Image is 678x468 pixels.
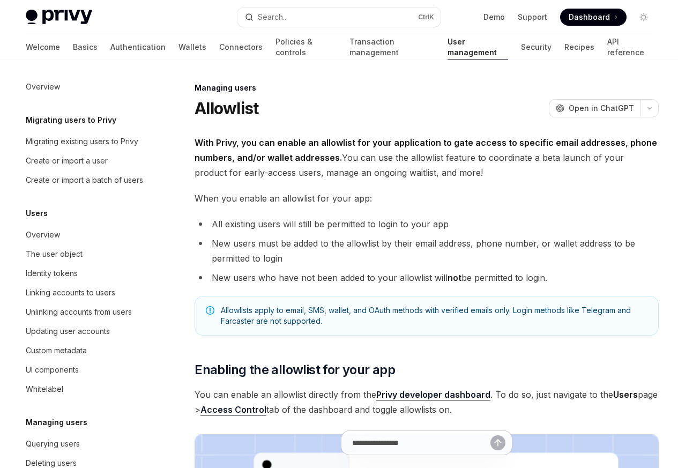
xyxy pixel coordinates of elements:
[195,191,659,206] span: When you enable an allowlist for your app:
[178,34,206,60] a: Wallets
[26,248,83,261] div: The user object
[17,341,154,360] a: Custom metadata
[349,34,434,60] a: Transaction management
[549,99,640,117] button: Open in ChatGPT
[26,80,60,93] div: Overview
[352,431,490,455] input: Ask a question...
[26,344,87,357] div: Custom metadata
[521,34,552,60] a: Security
[26,325,110,338] div: Updating user accounts
[26,286,115,299] div: Linking accounts to users
[569,103,634,114] span: Open in ChatGPT
[200,404,266,415] a: Access Control
[26,174,143,187] div: Create or import a batch of users
[17,360,154,380] a: UI components
[26,306,132,318] div: Unlinking accounts from users
[17,225,154,244] a: Overview
[195,137,657,163] strong: With Privy, you can enable an allowlist for your application to gate access to specific email add...
[206,306,214,315] svg: Note
[26,228,60,241] div: Overview
[17,151,154,170] a: Create or import a user
[195,217,659,232] li: All existing users will still be permitted to login to your app
[26,363,79,376] div: UI components
[17,264,154,283] a: Identity tokens
[490,435,505,450] button: Send message
[26,416,87,429] h5: Managing users
[275,34,337,60] a: Policies & controls
[17,170,154,190] a: Create or import a batch of users
[110,34,166,60] a: Authentication
[17,283,154,302] a: Linking accounts to users
[17,244,154,264] a: The user object
[418,13,434,21] span: Ctrl K
[195,83,659,93] div: Managing users
[26,437,80,450] div: Querying users
[195,270,659,285] li: New users who have not been added to your allowlist will be permitted to login.
[258,11,288,24] div: Search...
[26,135,138,148] div: Migrating existing users to Privy
[26,10,92,25] img: light logo
[219,34,263,60] a: Connectors
[26,154,108,167] div: Create or import a user
[195,361,395,378] span: Enabling the allowlist for your app
[17,77,154,96] a: Overview
[26,34,60,60] a: Welcome
[518,12,547,23] a: Support
[607,34,652,60] a: API reference
[195,99,258,118] h1: Allowlist
[564,34,594,60] a: Recipes
[569,12,610,23] span: Dashboard
[195,387,659,417] span: You can enable an allowlist directly from the . To do so, just navigate to the page > tab of the ...
[17,302,154,322] a: Unlinking accounts from users
[560,9,627,26] a: Dashboard
[73,34,98,60] a: Basics
[17,322,154,341] a: Updating user accounts
[376,389,490,400] a: Privy developer dashboard
[448,272,461,283] strong: not
[448,34,509,60] a: User management
[26,114,116,127] h5: Migrating users to Privy
[237,8,441,27] button: Open search
[26,207,48,220] h5: Users
[26,267,78,280] div: Identity tokens
[483,12,505,23] a: Demo
[195,135,659,180] span: You can use the allowlist feature to coordinate a beta launch of your product for early-access us...
[613,389,638,400] strong: Users
[635,9,652,26] button: Toggle dark mode
[195,236,659,266] li: New users must be added to the allowlist by their email address, phone number, or wallet address ...
[221,305,647,326] span: Allowlists apply to email, SMS, wallet, and OAuth methods with verified emails only. Login method...
[17,434,154,454] a: Querying users
[26,383,63,396] div: Whitelabel
[17,132,154,151] a: Migrating existing users to Privy
[17,380,154,399] a: Whitelabel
